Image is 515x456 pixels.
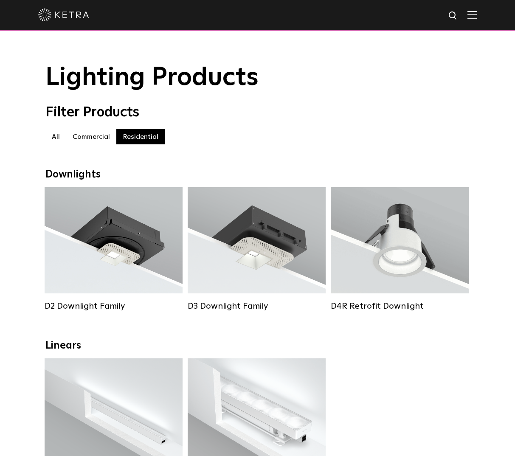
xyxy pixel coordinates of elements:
[116,129,165,144] label: Residential
[66,129,116,144] label: Commercial
[467,11,477,19] img: Hamburger%20Nav.svg
[45,129,66,144] label: All
[331,187,469,311] a: D4R Retrofit Downlight Lumen Output:800Colors:White / BlackBeam Angles:15° / 25° / 40° / 60°Watta...
[188,187,326,311] a: D3 Downlight Family Lumen Output:700 / 900 / 1100Colors:White / Black / Silver / Bronze / Paintab...
[188,301,326,311] div: D3 Downlight Family
[38,8,89,21] img: ketra-logo-2019-white
[45,301,183,311] div: D2 Downlight Family
[331,301,469,311] div: D4R Retrofit Downlight
[45,65,259,90] span: Lighting Products
[45,104,470,121] div: Filter Products
[45,169,470,181] div: Downlights
[45,340,470,352] div: Linears
[45,187,183,311] a: D2 Downlight Family Lumen Output:1200Colors:White / Black / Gloss Black / Silver / Bronze / Silve...
[448,11,459,21] img: search icon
